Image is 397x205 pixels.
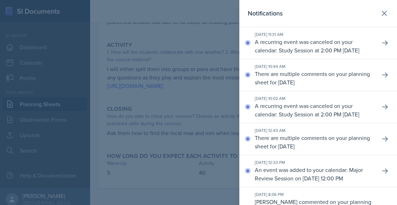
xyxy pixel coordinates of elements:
div: [DATE] 10:02 AM [255,95,374,102]
div: [DATE] 10:44 AM [255,63,374,70]
div: [DATE] 12:43 AM [255,127,374,134]
p: There are multiple comments on your planning sheet for [DATE] [255,134,374,150]
p: A recurring event was canceled on your calendar: Study Session at 2:00 PM [DATE] [255,102,374,118]
div: [DATE] 8:06 PM [255,191,374,198]
p: There are multiple comments on your planning sheet for [DATE] [255,70,374,87]
div: [DATE] 12:33 PM [255,159,374,166]
p: A recurring event was canceled on your calendar: Study Session at 2:00 PM [DATE] [255,38,374,55]
h2: Notifications [248,8,283,18]
p: An event was added to your calendar: Major Review Session on [DATE] 12:00 PM [255,166,374,182]
div: [DATE] 11:31 AM [255,31,374,38]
